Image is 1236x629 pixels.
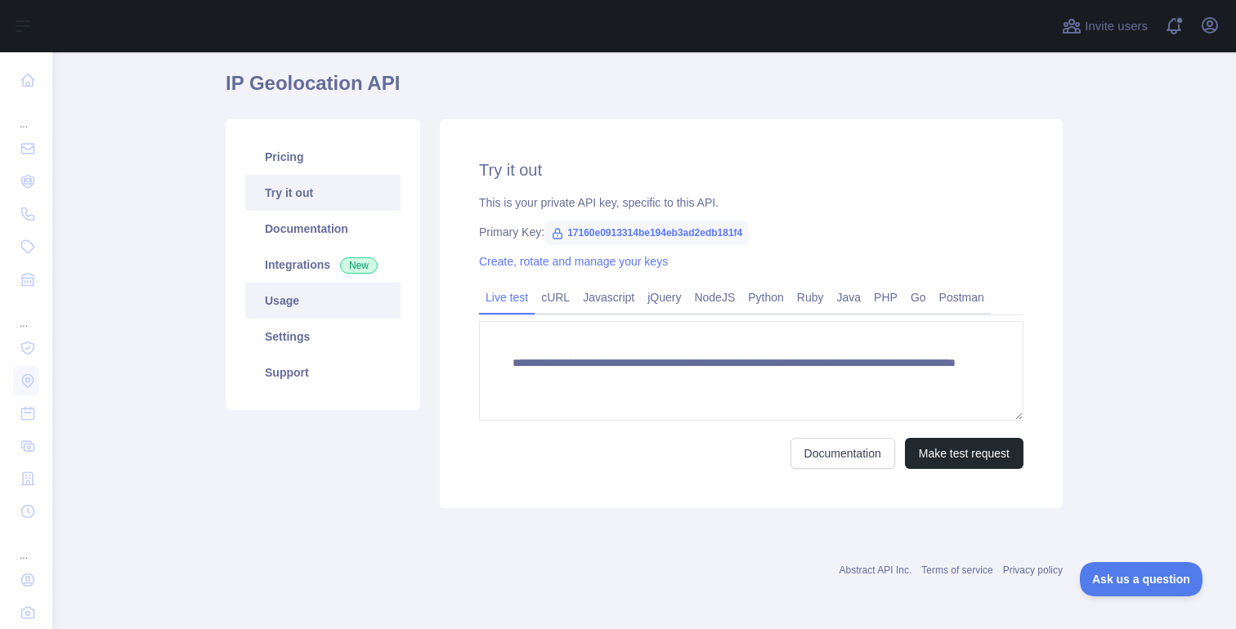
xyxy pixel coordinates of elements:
[1003,564,1063,576] a: Privacy policy
[1085,17,1148,36] span: Invite users
[905,438,1023,469] button: Make test request
[245,139,401,175] a: Pricing
[13,529,39,562] div: ...
[921,564,992,576] a: Terms of service
[479,255,668,268] a: Create, rotate and manage your keys
[741,284,790,310] a: Python
[340,257,378,274] span: New
[245,247,401,283] a: Integrations New
[13,297,39,330] div: ...
[831,284,868,310] a: Java
[479,284,535,310] a: Live test
[245,175,401,211] a: Try it out
[867,284,904,310] a: PHP
[641,284,687,310] a: jQuery
[535,284,576,310] a: cURL
[479,224,1023,240] div: Primary Key:
[544,221,749,245] span: 17160e0913314be194eb3ad2edb181f4
[245,283,401,319] a: Usage
[1080,562,1203,596] iframe: Toggle Customer Support
[479,194,1023,211] div: This is your private API key, specific to this API.
[790,438,895,469] a: Documentation
[904,284,933,310] a: Go
[1059,13,1151,39] button: Invite users
[840,564,912,576] a: Abstract API Inc.
[226,70,1063,109] h1: IP Geolocation API
[13,98,39,131] div: ...
[576,284,641,310] a: Javascript
[245,211,401,247] a: Documentation
[245,319,401,355] a: Settings
[245,355,401,390] a: Support
[687,284,741,310] a: NodeJS
[790,284,831,310] a: Ruby
[933,284,991,310] a: Postman
[479,158,1023,181] h2: Try it out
